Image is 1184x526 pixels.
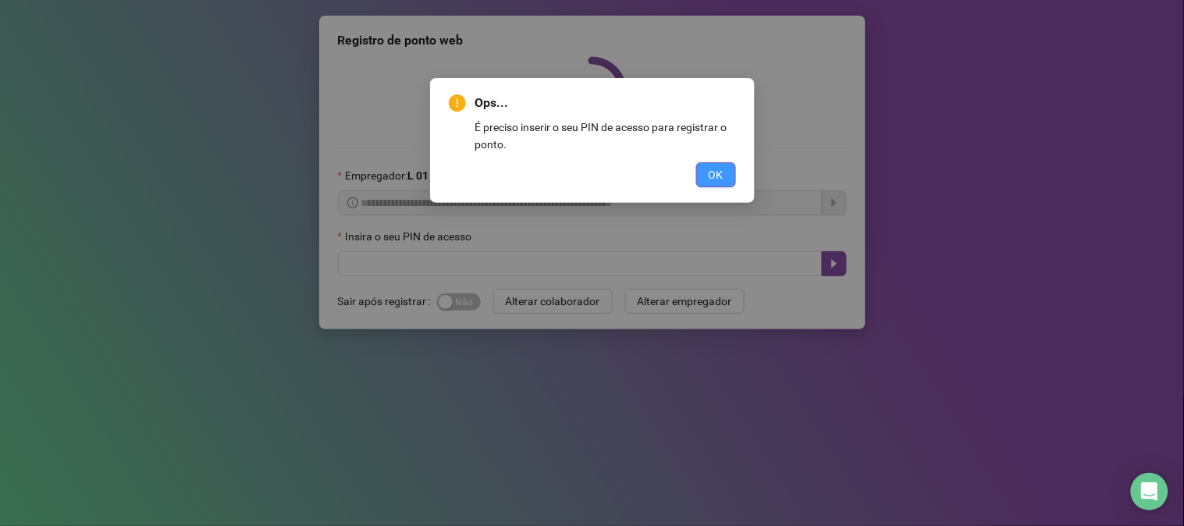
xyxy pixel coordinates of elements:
[475,119,736,153] div: É preciso inserir o seu PIN de acesso para registrar o ponto.
[475,94,736,112] span: Ops...
[1131,473,1168,510] div: Open Intercom Messenger
[709,166,724,183] span: OK
[696,162,736,187] button: OK
[449,94,466,112] span: exclamation-circle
